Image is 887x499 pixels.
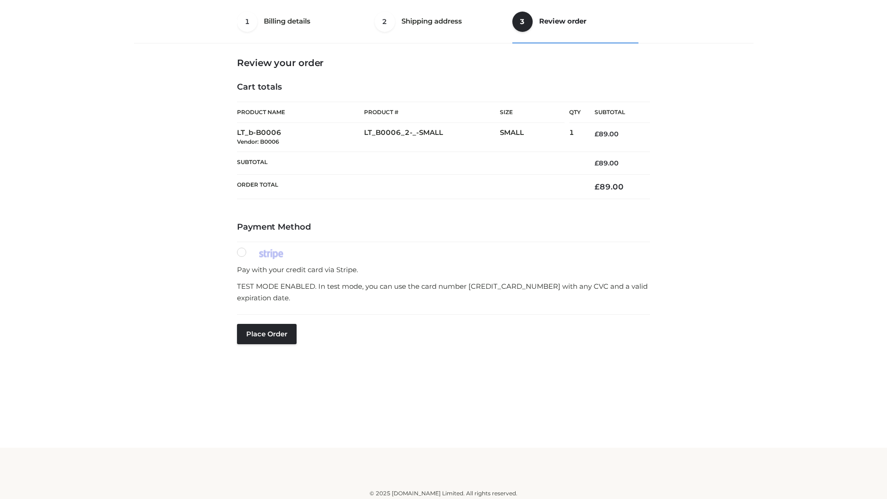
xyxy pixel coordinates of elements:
[364,102,500,123] th: Product #
[237,175,581,199] th: Order Total
[237,152,581,174] th: Subtotal
[237,57,650,68] h3: Review your order
[237,324,297,344] button: Place order
[569,102,581,123] th: Qty
[237,102,364,123] th: Product Name
[581,102,650,123] th: Subtotal
[595,182,624,191] bdi: 89.00
[364,123,500,152] td: LT_B0006_2-_-SMALL
[595,130,619,138] bdi: 89.00
[595,159,599,167] span: £
[237,222,650,232] h4: Payment Method
[595,159,619,167] bdi: 89.00
[237,264,650,276] p: Pay with your credit card via Stripe.
[237,280,650,304] p: TEST MODE ENABLED. In test mode, you can use the card number [CREDIT_CARD_NUMBER] with any CVC an...
[595,130,599,138] span: £
[137,489,750,498] div: © 2025 [DOMAIN_NAME] Limited. All rights reserved.
[500,123,569,152] td: SMALL
[500,102,565,123] th: Size
[569,123,581,152] td: 1
[237,138,279,145] small: Vendor: B0006
[595,182,600,191] span: £
[237,123,364,152] td: LT_b-B0006
[237,82,650,92] h4: Cart totals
